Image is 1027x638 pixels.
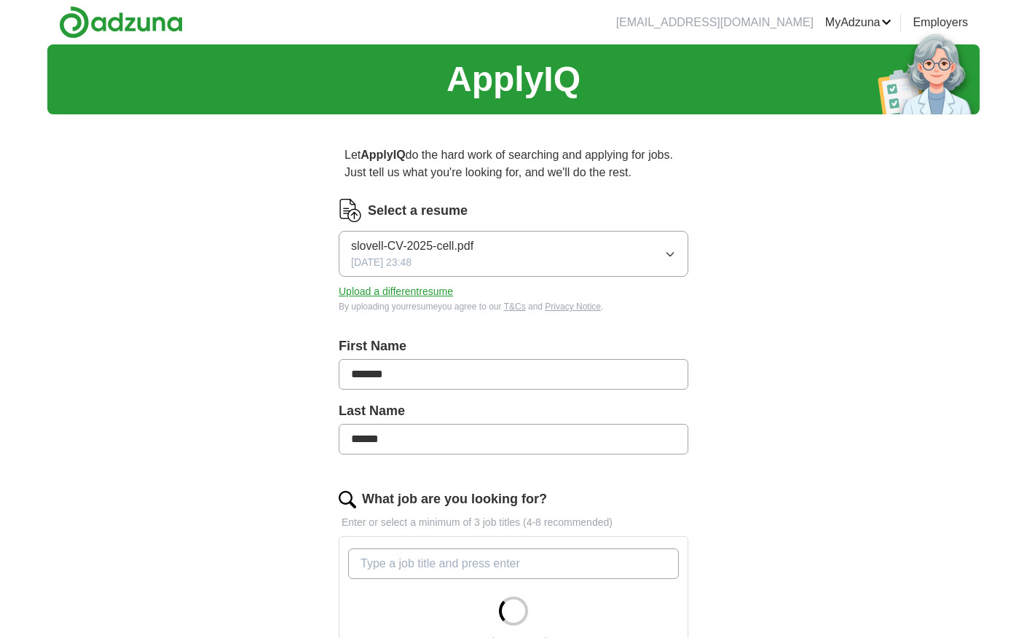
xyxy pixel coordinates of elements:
[368,201,468,221] label: Select a resume
[913,14,968,31] a: Employers
[59,6,183,39] img: Adzuna logo
[351,237,473,255] span: slovell-CV-2025-cell.pdf
[339,491,356,508] img: search.png
[339,336,688,356] label: First Name
[446,53,581,106] h1: ApplyIQ
[351,255,412,270] span: [DATE] 23:48
[616,14,814,31] li: [EMAIL_ADDRESS][DOMAIN_NAME]
[339,231,688,277] button: slovell-CV-2025-cell.pdf[DATE] 23:48
[339,284,453,299] button: Upload a differentresume
[339,515,688,530] p: Enter or select a minimum of 3 job titles (4-8 recommended)
[339,199,362,222] img: CV Icon
[545,302,601,312] a: Privacy Notice
[825,14,892,31] a: MyAdzuna
[339,141,688,187] p: Let do the hard work of searching and applying for jobs. Just tell us what you're looking for, an...
[504,302,526,312] a: T&Cs
[339,300,688,313] div: By uploading your resume you agree to our and .
[339,401,688,421] label: Last Name
[361,149,405,161] strong: ApplyIQ
[362,489,547,509] label: What job are you looking for?
[348,548,679,579] input: Type a job title and press enter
